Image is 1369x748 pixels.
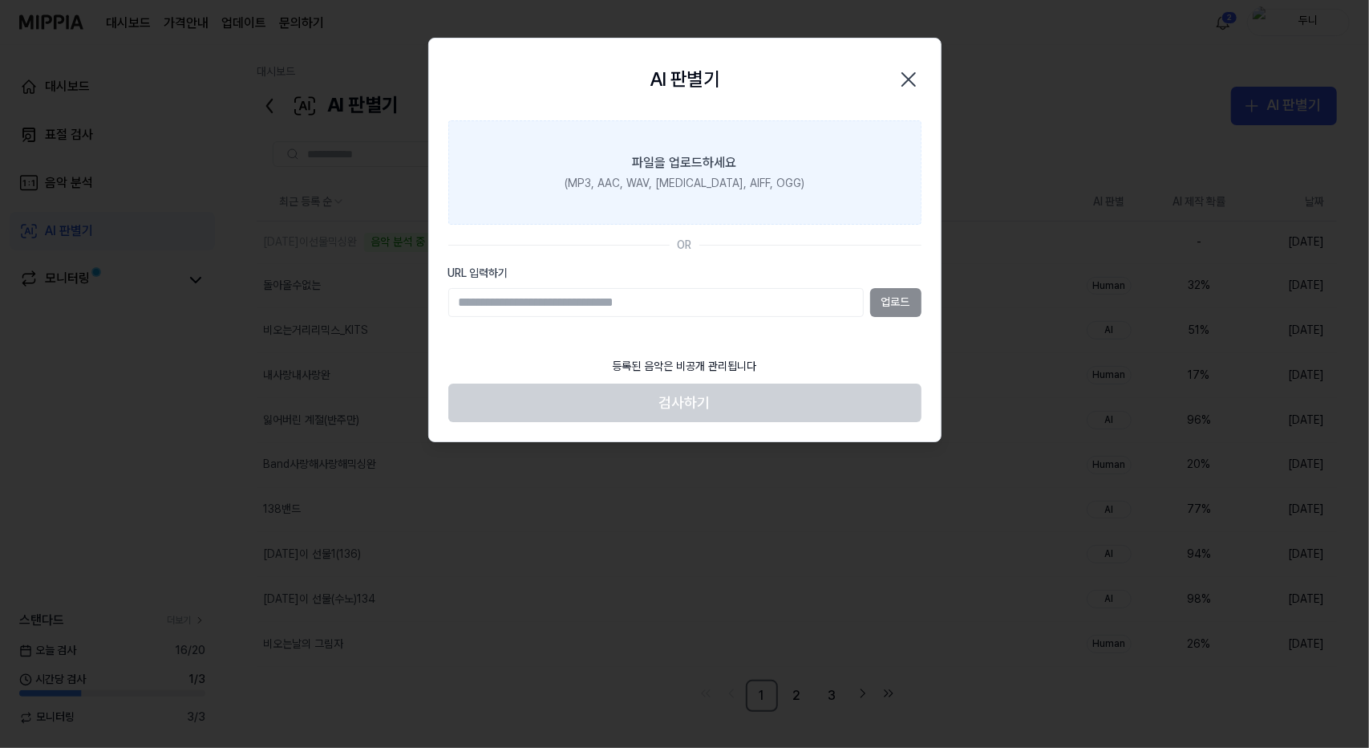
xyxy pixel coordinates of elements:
div: OR [678,238,692,254]
label: URL 입력하기 [448,266,921,282]
div: (MP3, AAC, WAV, [MEDICAL_DATA], AIFF, OGG) [565,176,804,192]
h2: AI 판별기 [650,64,719,95]
div: 파일을 업로드하세요 [633,153,737,173]
div: 등록된 음악은 비공개 관리됩니다 [603,349,767,384]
